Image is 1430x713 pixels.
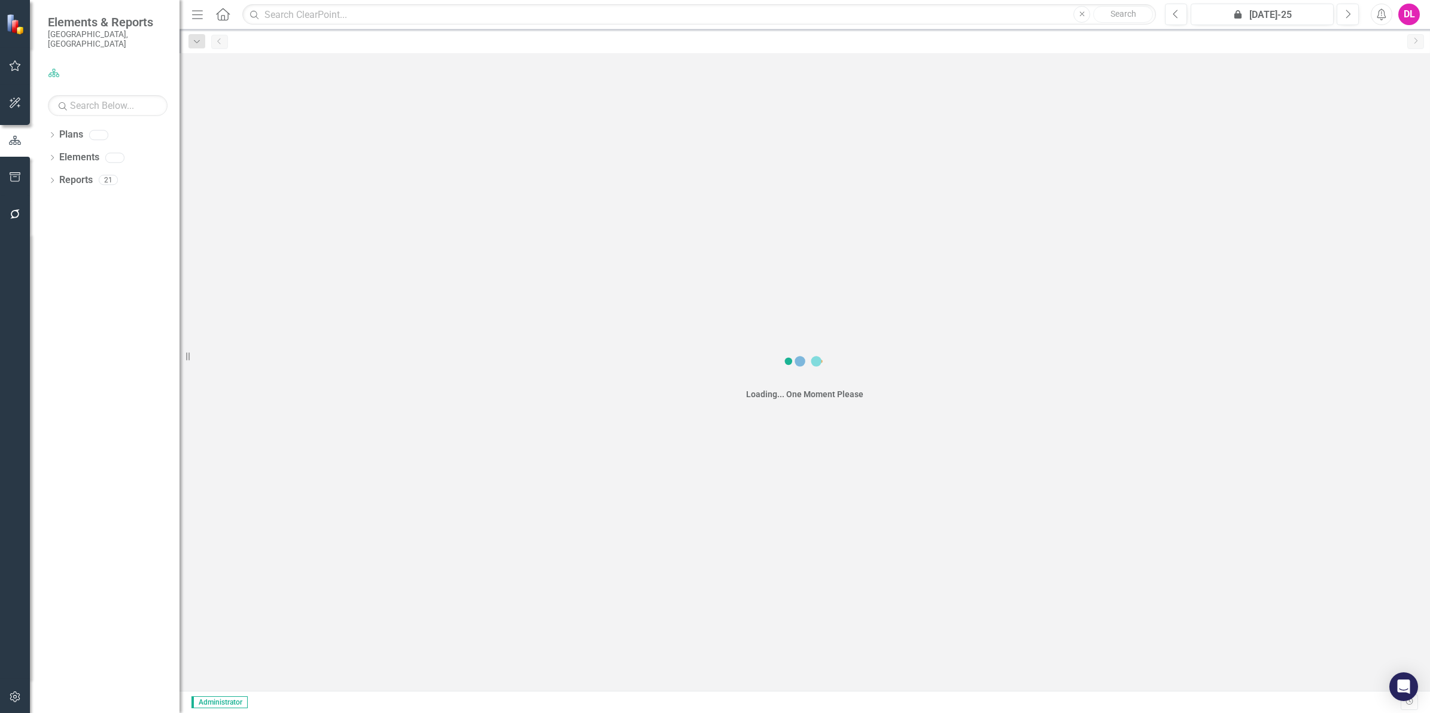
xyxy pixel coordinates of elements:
a: Reports [59,173,93,187]
button: DL [1398,4,1420,25]
span: Search [1110,9,1136,19]
input: Search Below... [48,95,168,116]
a: Elements [59,151,99,164]
button: Search [1093,6,1153,23]
div: Open Intercom Messenger [1389,672,1418,701]
div: 21 [99,175,118,185]
span: Elements & Reports [48,15,168,29]
input: Search ClearPoint... [242,4,1156,25]
div: [DATE]-25 [1195,8,1329,22]
img: ClearPoint Strategy [6,13,27,34]
button: [DATE]-25 [1191,4,1334,25]
a: Plans [59,128,83,142]
div: Loading... One Moment Please [746,388,863,400]
span: Administrator [191,696,248,708]
small: [GEOGRAPHIC_DATA], [GEOGRAPHIC_DATA] [48,29,168,49]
